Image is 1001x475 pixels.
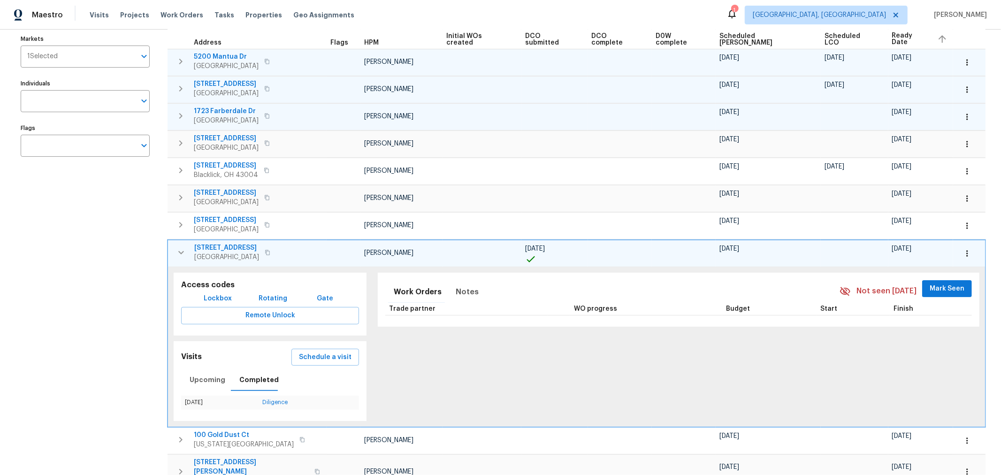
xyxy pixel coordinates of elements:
[892,54,912,61] span: [DATE]
[656,33,703,46] span: D0W complete
[190,374,225,386] span: Upcoming
[719,136,739,143] span: [DATE]
[364,437,413,444] span: [PERSON_NAME]
[825,82,844,88] span: [DATE]
[189,310,351,322] span: Remote Unlock
[456,285,479,299] span: Notes
[138,94,151,107] button: Open
[892,433,912,439] span: [DATE]
[255,290,291,307] button: Rotating
[731,6,738,15] div: 1
[892,109,912,115] span: [DATE]
[214,12,234,18] span: Tasks
[90,10,109,20] span: Visits
[259,293,287,305] span: Rotating
[194,253,259,262] span: [GEOGRAPHIC_DATA]
[32,10,63,20] span: Maestro
[194,161,258,170] span: [STREET_ADDRESS]
[726,306,750,312] span: Budget
[245,10,282,20] span: Properties
[194,198,259,207] span: [GEOGRAPHIC_DATA]
[364,250,413,256] span: [PERSON_NAME]
[364,86,413,92] span: [PERSON_NAME]
[719,464,739,470] span: [DATE]
[592,33,640,46] span: DCO complete
[138,139,151,152] button: Open
[892,464,912,470] span: [DATE]
[181,352,202,362] h5: Visits
[719,433,739,439] span: [DATE]
[21,125,150,131] label: Flags
[194,440,294,449] span: [US_STATE][GEOGRAPHIC_DATA]
[892,218,912,224] span: [DATE]
[194,243,259,253] span: [STREET_ADDRESS]
[194,134,259,143] span: [STREET_ADDRESS]
[394,285,442,299] span: Work Orders
[719,82,739,88] span: [DATE]
[120,10,149,20] span: Projects
[719,218,739,224] span: [DATE]
[181,396,259,409] td: [DATE]
[364,59,413,65] span: [PERSON_NAME]
[181,307,359,324] button: Remote Unlock
[930,283,964,295] span: Mark Seen
[181,280,359,290] h5: Access codes
[719,54,739,61] span: [DATE]
[204,293,232,305] span: Lockbox
[314,293,336,305] span: Gate
[821,306,838,312] span: Start
[825,33,876,46] span: Scheduled LCO
[138,50,151,63] button: Open
[291,349,359,366] button: Schedule a visit
[330,39,348,46] span: Flags
[194,116,259,125] span: [GEOGRAPHIC_DATA]
[892,136,912,143] span: [DATE]
[446,33,509,46] span: Initial WOs created
[239,374,279,386] span: Completed
[922,280,972,298] button: Mark Seen
[310,290,340,307] button: Gate
[364,168,413,174] span: [PERSON_NAME]
[160,10,203,20] span: Work Orders
[364,140,413,147] span: [PERSON_NAME]
[525,33,575,46] span: DCO submitted
[753,10,886,20] span: [GEOGRAPHIC_DATA], [GEOGRAPHIC_DATA]
[364,39,379,46] span: HPM
[364,222,413,229] span: [PERSON_NAME]
[200,290,236,307] button: Lockbox
[364,468,413,475] span: [PERSON_NAME]
[856,286,917,297] span: Not seen [DATE]
[364,113,413,120] span: [PERSON_NAME]
[194,225,259,234] span: [GEOGRAPHIC_DATA]
[892,82,912,88] span: [DATE]
[299,352,351,363] span: Schedule a visit
[194,143,259,153] span: [GEOGRAPHIC_DATA]
[194,61,259,71] span: [GEOGRAPHIC_DATA]
[892,163,912,170] span: [DATE]
[719,33,809,46] span: Scheduled [PERSON_NAME]
[262,399,288,405] a: Diligence
[525,245,545,252] span: [DATE]
[194,89,259,98] span: [GEOGRAPHIC_DATA]
[719,163,739,170] span: [DATE]
[21,36,150,42] label: Markets
[574,306,617,312] span: WO progress
[194,430,294,440] span: 100 Gold Dust Ct
[194,170,258,180] span: Blacklick, OH 43004
[825,54,844,61] span: [DATE]
[719,245,739,252] span: [DATE]
[194,52,259,61] span: 5200 Mantua Dr
[194,39,222,46] span: Address
[719,109,739,115] span: [DATE]
[27,53,58,61] span: 1 Selected
[719,191,739,197] span: [DATE]
[194,79,259,89] span: [STREET_ADDRESS]
[892,245,912,252] span: [DATE]
[194,107,259,116] span: 1723 Farberdale Dr
[194,215,259,225] span: [STREET_ADDRESS]
[364,195,413,201] span: [PERSON_NAME]
[930,10,987,20] span: [PERSON_NAME]
[389,306,436,312] span: Trade partner
[21,81,150,86] label: Individuals
[293,10,354,20] span: Geo Assignments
